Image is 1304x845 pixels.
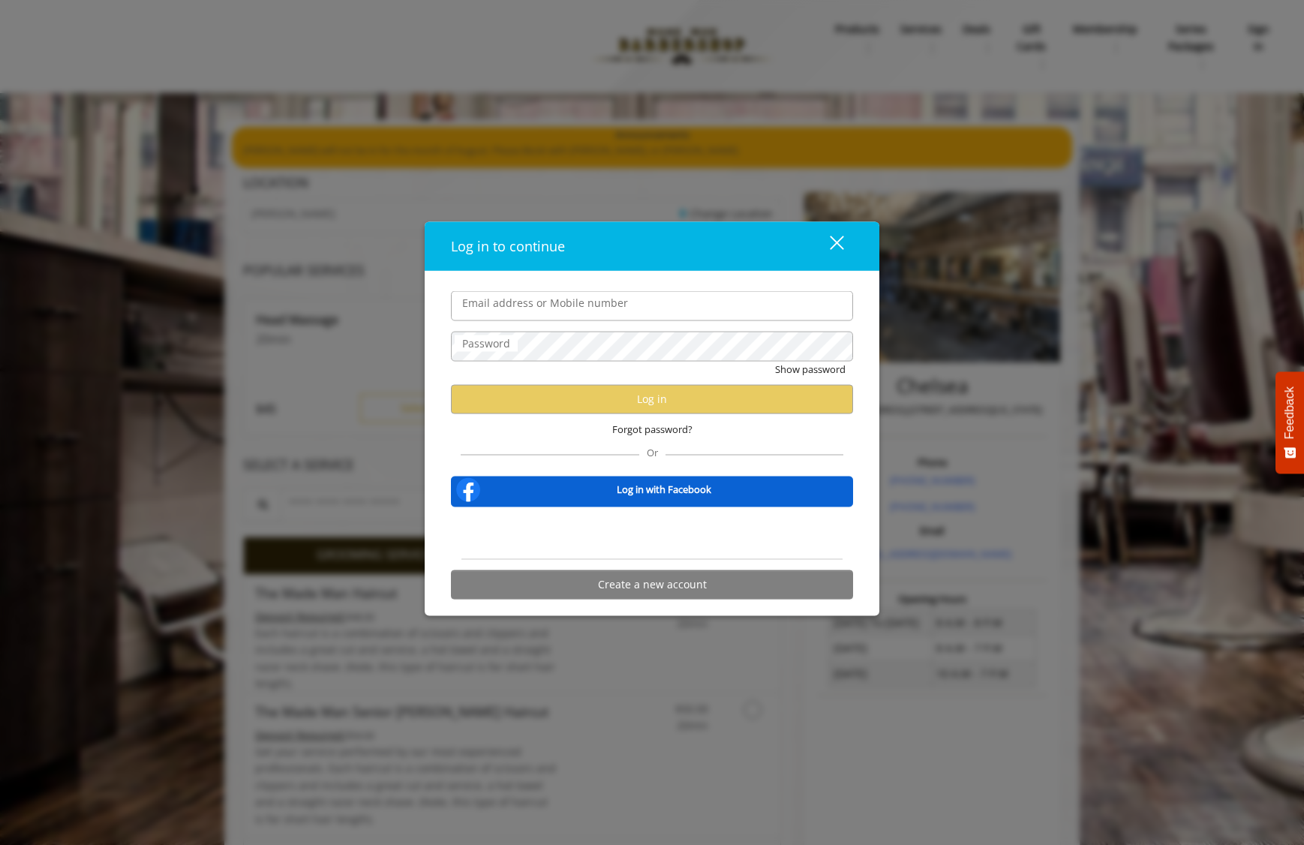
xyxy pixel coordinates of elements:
[455,295,635,311] label: Email address or Mobile number
[576,516,729,549] iframe: Sign in with Google Button
[451,384,853,413] button: Log in
[813,235,843,257] div: close dialog
[1283,386,1296,439] span: Feedback
[775,362,846,377] button: Show password
[455,335,518,352] label: Password
[802,230,853,261] button: close dialog
[612,421,693,437] span: Forgot password?
[1275,371,1304,474] button: Feedback - Show survey
[451,291,853,321] input: Email address or Mobile number
[451,332,853,362] input: Password
[451,237,565,255] span: Log in to continue
[617,482,711,498] b: Log in with Facebook
[639,445,666,459] span: Or
[451,570,853,599] button: Create a new account
[453,474,483,504] img: facebook-logo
